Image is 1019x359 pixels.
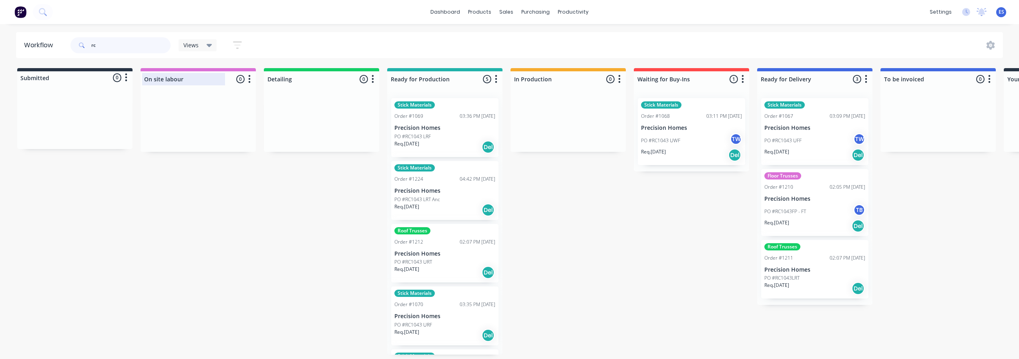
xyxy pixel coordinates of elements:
[764,274,800,282] p: PO #RC1043LRT
[764,254,793,262] div: Order #1211
[24,40,57,50] div: Workflow
[426,6,464,18] a: dashboard
[641,125,742,131] p: Precision Homes
[482,329,494,342] div: Del
[830,184,865,191] div: 02:05 PM [DATE]
[517,6,554,18] div: purchasing
[853,133,865,145] div: TW
[761,169,868,236] div: Floor TrussesOrder #121002:05 PM [DATE]Precision HomesPO #RC1043FP - FTTBReq.[DATE]Del
[394,238,423,246] div: Order #1212
[394,125,495,131] p: Precision Homes
[394,250,495,257] p: Precision Homes
[394,101,435,109] div: Stick Materials
[706,113,742,120] div: 03:11 PM [DATE]
[460,175,495,183] div: 04:42 PM [DATE]
[391,98,498,157] div: Stick MaterialsOrder #106903:36 PM [DATE]Precision HomesPO #RC1043 LRFReq.[DATE]Del
[764,148,789,155] p: Req. [DATE]
[641,137,680,144] p: PO #RC1043 UWF
[394,313,495,320] p: Precision Homes
[764,282,789,289] p: Req. [DATE]
[391,286,498,345] div: Stick MaterialsOrder #107003:35 PM [DATE]Precision HomesPO #RC1043 URFReq.[DATE]Del
[482,266,494,279] div: Del
[830,254,865,262] div: 02:07 PM [DATE]
[852,282,864,295] div: Del
[460,113,495,120] div: 03:36 PM [DATE]
[641,101,681,109] div: Stick Materials
[14,6,26,18] img: Factory
[764,101,805,109] div: Stick Materials
[764,219,789,226] p: Req. [DATE]
[394,329,419,336] p: Req. [DATE]
[394,321,432,329] p: PO #RC1043 URF
[391,224,498,283] div: Roof TrussesOrder #121202:07 PM [DATE]Precision HomesPO #RC1043 URTReq.[DATE]Del
[764,137,802,144] p: PO #RC1043 UFF
[764,196,865,202] p: Precision Homes
[394,258,432,266] p: PO #RC1043 URT
[830,113,865,120] div: 03:09 PM [DATE]
[482,141,494,153] div: Del
[853,204,865,216] div: TB
[394,196,440,203] p: PO #RC1043 LRT Anc
[495,6,517,18] div: sales
[554,6,593,18] div: productivity
[764,172,801,179] div: Floor Trusses
[641,148,666,155] p: Req. [DATE]
[183,41,199,49] span: Views
[764,266,865,273] p: Precision Homes
[394,290,435,297] div: Stick Materials
[761,240,868,299] div: Roof TrussesOrder #121102:07 PM [DATE]Precision HomesPO #RC1043LRTReq.[DATE]Del
[464,6,495,18] div: products
[91,37,171,53] input: Search for orders...
[999,8,1004,16] span: ES
[761,98,868,165] div: Stick MaterialsOrder #106703:09 PM [DATE]Precision HomesPO #RC1043 UFFTWReq.[DATE]Del
[728,149,741,161] div: Del
[852,220,864,232] div: Del
[764,113,793,120] div: Order #1067
[764,208,806,215] p: PO #RC1043FP - FT
[764,125,865,131] p: Precision Homes
[394,203,419,210] p: Req. [DATE]
[391,161,498,220] div: Stick MaterialsOrder #122404:42 PM [DATE]Precision HomesPO #RC1043 LRT AncReq.[DATE]Del
[394,175,423,183] div: Order #1224
[394,113,423,120] div: Order #1069
[764,184,793,191] div: Order #1210
[460,238,495,246] div: 02:07 PM [DATE]
[394,133,431,140] p: PO #RC1043 LRF
[638,98,745,165] div: Stick MaterialsOrder #106803:11 PM [DATE]Precision HomesPO #RC1043 UWFTWReq.[DATE]Del
[394,301,423,308] div: Order #1070
[394,164,435,171] div: Stick Materials
[852,149,864,161] div: Del
[482,204,494,216] div: Del
[764,243,800,250] div: Roof Trusses
[394,266,419,273] p: Req. [DATE]
[641,113,670,120] div: Order #1068
[460,301,495,308] div: 03:35 PM [DATE]
[394,140,419,147] p: Req. [DATE]
[394,227,430,234] div: Roof Trusses
[926,6,956,18] div: settings
[394,188,495,194] p: Precision Homes
[730,133,742,145] div: TW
